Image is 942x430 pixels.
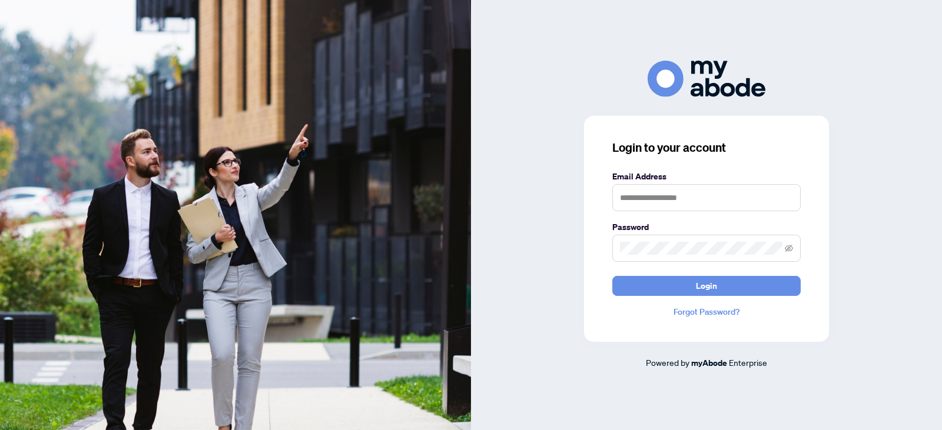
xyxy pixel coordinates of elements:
[729,357,767,368] span: Enterprise
[691,356,727,369] a: myAbode
[612,305,801,318] a: Forgot Password?
[612,170,801,183] label: Email Address
[612,276,801,296] button: Login
[785,244,793,252] span: eye-invisible
[612,139,801,156] h3: Login to your account
[646,357,689,368] span: Powered by
[648,61,765,96] img: ma-logo
[696,276,717,295] span: Login
[612,221,801,234] label: Password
